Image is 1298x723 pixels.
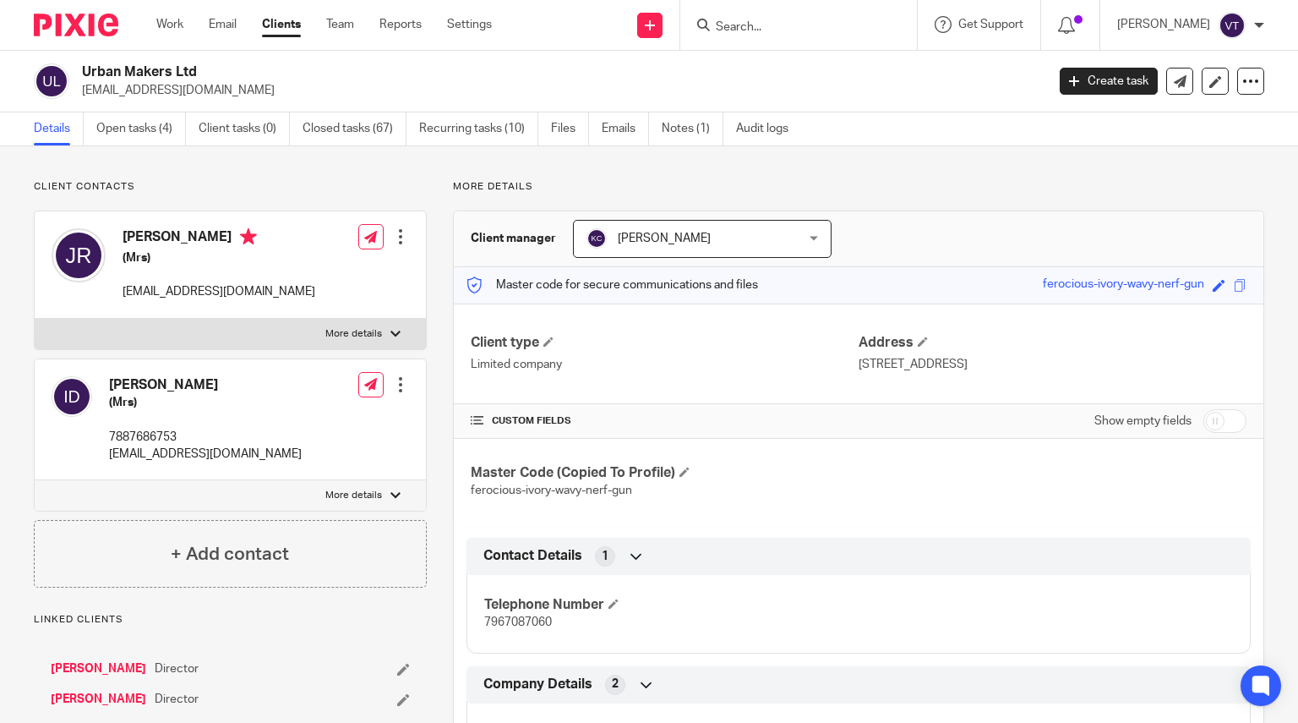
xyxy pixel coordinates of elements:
[123,228,315,249] h4: [PERSON_NAME]
[96,112,186,145] a: Open tasks (4)
[303,112,406,145] a: Closed tasks (67)
[736,112,801,145] a: Audit logs
[52,228,106,282] img: svg%3E
[602,112,649,145] a: Emails
[471,334,859,352] h4: Client type
[109,429,302,446] p: 7887686753
[109,376,302,394] h4: [PERSON_NAME]
[262,16,301,33] a: Clients
[714,20,866,36] input: Search
[612,676,619,693] span: 2
[466,277,758,293] p: Master code for secure communications and files
[109,394,302,411] h5: (Mrs)
[453,180,1264,194] p: More details
[859,334,1246,352] h4: Address
[209,16,237,33] a: Email
[471,230,556,247] h3: Client manager
[34,613,427,627] p: Linked clients
[155,691,199,708] span: Director
[483,676,592,693] span: Company Details
[1043,276,1204,295] div: ferocious-ivory-wavy-nerf-gun
[155,660,199,677] span: Director
[471,464,859,482] h4: Master Code (Copied To Profile)
[958,19,1023,30] span: Get Support
[859,356,1246,373] p: [STREET_ADDRESS]
[325,489,382,502] p: More details
[618,233,711,244] span: [PERSON_NAME]
[240,228,257,245] i: Primary
[34,63,69,99] img: svg%3E
[109,446,302,463] p: [EMAIL_ADDRESS][DOMAIN_NAME]
[34,180,427,194] p: Client contacts
[51,660,146,677] a: [PERSON_NAME]
[52,376,92,417] img: svg%3E
[199,112,290,145] a: Client tasks (0)
[34,14,118,36] img: Pixie
[326,16,354,33] a: Team
[51,691,146,708] a: [PERSON_NAME]
[1060,68,1158,95] a: Create task
[1094,413,1192,430] label: Show empty fields
[484,616,552,628] span: 7967087060
[156,16,183,33] a: Work
[471,414,859,428] h4: CUSTOM FIELDS
[82,82,1034,99] p: [EMAIL_ADDRESS][DOMAIN_NAME]
[447,16,492,33] a: Settings
[1117,16,1210,33] p: [PERSON_NAME]
[662,112,723,145] a: Notes (1)
[82,63,844,81] h2: Urban Makers Ltd
[586,228,607,249] img: svg%3E
[171,541,289,567] h4: + Add contact
[484,596,859,614] h4: Telephone Number
[602,548,608,565] span: 1
[483,547,582,565] span: Contact Details
[379,16,422,33] a: Reports
[471,485,632,496] span: ferocious-ivory-wavy-nerf-gun
[123,249,315,266] h5: (Mrs)
[325,327,382,341] p: More details
[34,112,84,145] a: Details
[419,112,538,145] a: Recurring tasks (10)
[1219,12,1246,39] img: svg%3E
[551,112,589,145] a: Files
[123,283,315,300] p: [EMAIL_ADDRESS][DOMAIN_NAME]
[471,356,859,373] p: Limited company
